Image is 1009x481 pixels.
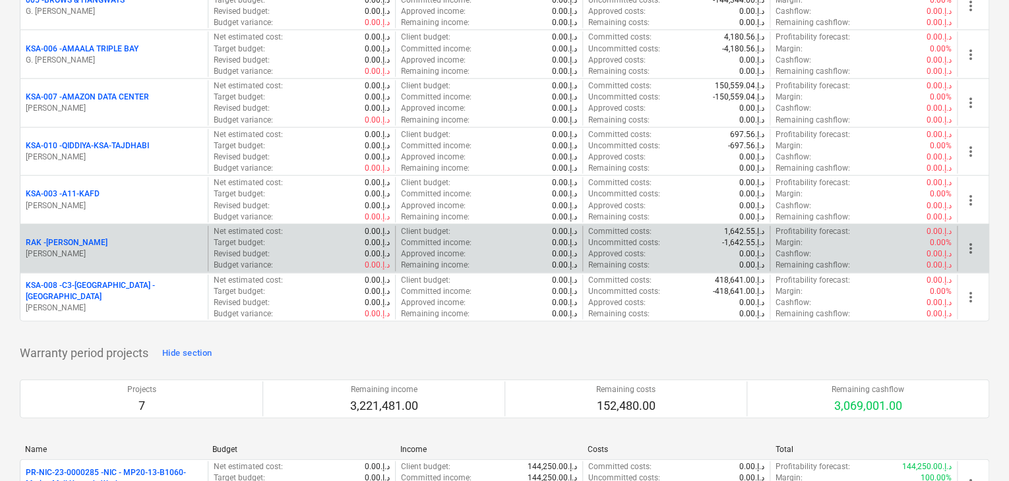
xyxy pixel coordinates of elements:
p: Remaining cashflow : [776,212,850,223]
p: 0.00د.إ.‏ [927,297,952,308]
p: Committed costs : [588,129,652,140]
p: 0.00د.إ.‏ [739,461,764,472]
p: 0.00د.إ.‏ [927,129,952,140]
p: Approved income : [401,103,466,114]
p: Margin : [776,237,803,248]
p: 0.00د.إ.‏ [552,32,577,43]
p: Margin : [776,92,803,103]
p: 1,642.55د.إ.‏ [724,226,764,237]
p: 0.00د.إ.‏ [739,115,764,126]
p: Net estimated cost : [214,226,283,237]
p: Uncommitted costs : [588,188,660,200]
p: 0.00د.إ.‏ [365,17,390,28]
p: Revised budget : [214,152,270,163]
p: 7 [127,398,156,414]
p: 0.00% [930,286,952,297]
p: -4,180.56د.إ.‏ [722,43,764,55]
p: Remaining costs : [588,308,650,320]
p: Target budget : [214,140,265,152]
p: Remaining income : [401,17,470,28]
p: 0.00د.إ.‏ [365,275,390,286]
p: Approved costs : [588,297,646,308]
p: [PERSON_NAME] [26,248,202,260]
p: Remaining income : [401,66,470,77]
p: 0.00د.إ.‏ [927,177,952,188]
p: 0.00د.إ.‏ [927,103,952,114]
p: Remaining cashflow : [776,308,850,320]
p: 0.00د.إ.‏ [927,115,952,126]
p: 0.00د.إ.‏ [927,80,952,92]
div: KSA-003 -A11-KAFD[PERSON_NAME] [26,188,202,211]
p: 0.00د.إ.‏ [927,6,952,17]
p: 0.00% [930,188,952,200]
p: Committed costs : [588,461,652,472]
span: more_vert [963,192,979,208]
p: 0.00د.إ.‏ [739,188,764,200]
span: more_vert [963,95,979,111]
p: 0.00د.إ.‏ [365,163,390,174]
p: 0.00د.إ.‏ [552,260,577,271]
p: 0.00د.إ.‏ [739,17,764,28]
p: 0.00د.إ.‏ [365,212,390,223]
p: 0.00د.إ.‏ [365,297,390,308]
p: KSA-010 - QIDDIYA-KSA-TAJDHABI [26,140,149,152]
p: 0.00د.إ.‏ [365,286,390,297]
p: KSA-007 - AMAZON DATA CENTER [26,92,149,103]
p: Approved costs : [588,6,646,17]
p: 0.00د.إ.‏ [552,140,577,152]
p: Client budget : [401,275,450,286]
div: Chat Widget [943,418,1009,481]
p: 0.00د.إ.‏ [552,6,577,17]
p: KSA-006 - AMAALA TRIPLE BAY [26,43,138,55]
p: Approved income : [401,152,466,163]
p: 0.00د.إ.‏ [552,92,577,103]
p: Remaining costs : [588,66,650,77]
p: 0.00د.إ.‏ [927,212,952,223]
p: 0.00د.إ.‏ [365,248,390,260]
div: KSA-006 -AMAALA TRIPLE BAYG. [PERSON_NAME] [26,43,202,66]
p: Warranty period projects [20,345,148,361]
p: 0.00د.إ.‏ [365,43,390,55]
p: Profitability forecast : [776,177,850,188]
p: [PERSON_NAME] [26,302,202,314]
span: more_vert [963,289,979,305]
p: 0.00د.إ.‏ [927,66,952,77]
p: Remaining costs : [588,115,650,126]
p: Budget variance : [214,212,273,223]
p: Client budget : [401,80,450,92]
p: 0.00د.إ.‏ [552,188,577,200]
div: Name [25,445,202,454]
p: Margin : [776,43,803,55]
p: Client budget : [401,226,450,237]
p: Remaining income : [401,260,470,271]
p: Margin : [776,286,803,297]
p: 0.00د.إ.‏ [927,32,952,43]
p: Client budget : [401,461,450,472]
div: Hide section [162,346,212,361]
p: Budget variance : [214,17,273,28]
p: 144,250.00د.إ.‏ [902,461,952,472]
p: 0.00د.إ.‏ [552,163,577,174]
p: Remaining cashflow [832,384,904,395]
p: Committed costs : [588,177,652,188]
p: -697.56د.إ.‏ [728,140,764,152]
p: Remaining income : [401,212,470,223]
p: Uncommitted costs : [588,92,660,103]
p: 0.00د.إ.‏ [552,226,577,237]
div: Budget [212,445,389,454]
p: Committed costs : [588,80,652,92]
p: Cashflow : [776,55,811,66]
p: Uncommitted costs : [588,237,660,248]
p: -418,641.00د.إ.‏ [713,286,764,297]
p: Approved costs : [588,200,646,212]
p: [PERSON_NAME] [26,200,202,212]
p: Uncommitted costs : [588,140,660,152]
p: Budget variance : [214,308,273,320]
p: 144,250.00د.إ.‏ [528,461,577,472]
div: KSA-007 -AMAZON DATA CENTER[PERSON_NAME] [26,92,202,114]
p: Remaining cashflow : [776,115,850,126]
p: 0.00د.إ.‏ [365,177,390,188]
p: Approved income : [401,55,466,66]
p: Revised budget : [214,297,270,308]
p: 697.56د.إ.‏ [730,129,764,140]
